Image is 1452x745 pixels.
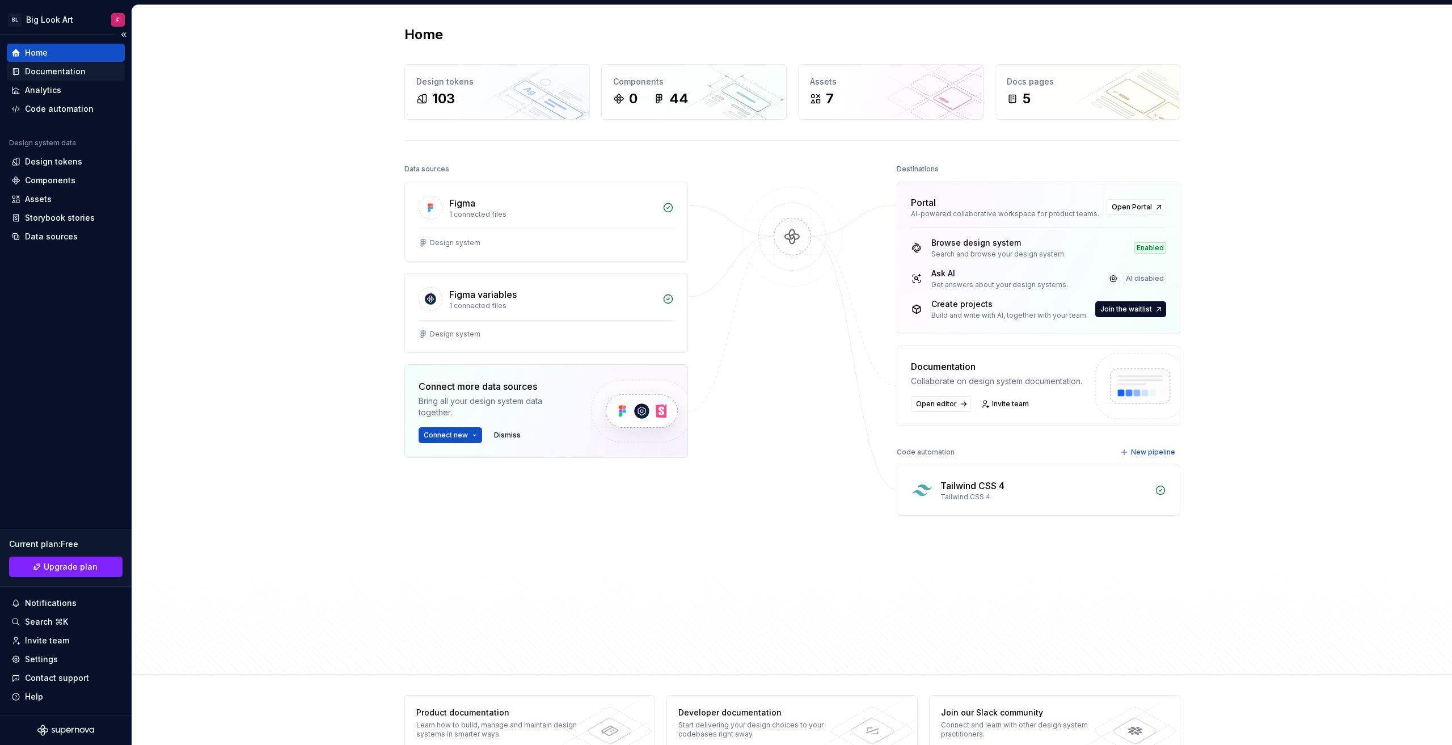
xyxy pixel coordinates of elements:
[931,298,1088,310] div: Create projects
[678,721,843,739] div: Start delivering your design choices to your codebases right away.
[931,268,1068,279] div: Ask AI
[116,15,120,24] div: F
[489,427,526,443] button: Dismiss
[25,66,86,77] div: Documentation
[419,380,572,393] div: Connect more data sources
[25,85,61,96] div: Analytics
[25,156,82,167] div: Design tokens
[911,196,936,209] div: Portal
[1117,444,1180,460] button: New pipeline
[7,228,125,246] a: Data sources
[494,431,521,440] span: Dismiss
[9,557,123,577] button: Upgrade plan
[25,616,68,628] div: Search ⌘K
[25,654,58,665] div: Settings
[941,721,1106,739] div: Connect and learn with other design system practitioners.
[404,161,449,177] div: Data sources
[1023,90,1031,108] div: 5
[678,707,843,718] div: Developer documentation
[1095,301,1166,317] button: Join the waitlist
[9,538,123,550] div: Current plan : Free
[995,64,1180,120] a: Docs pages5
[826,90,834,108] div: 7
[404,26,443,44] h2: Home
[669,90,689,108] div: 44
[1134,242,1166,254] div: Enabled
[424,431,468,440] span: Connect new
[798,64,984,120] a: Assets7
[449,196,475,210] div: Figma
[432,90,455,108] div: 103
[44,561,98,573] span: Upgrade plan
[37,725,94,736] a: Supernova Logo
[810,76,972,87] div: Assets
[430,330,480,339] div: Design system
[25,635,69,646] div: Invite team
[7,632,125,650] a: Invite team
[7,190,125,208] a: Assets
[7,100,125,118] a: Code automation
[1124,273,1166,284] div: AI disabled
[25,691,43,702] div: Help
[7,81,125,99] a: Analytics
[7,594,125,612] button: Notifications
[931,280,1068,289] div: Get answers about your design systems.
[26,14,73,26] div: Big Look Art
[404,273,688,353] a: Figma variables1 connected filesDesign system
[2,7,129,32] button: BLBig Look ArtF
[1131,448,1175,457] span: New pipeline
[7,650,125,668] a: Settings
[931,311,1088,320] div: Build and write with AI, together with your team.
[613,76,775,87] div: Components
[416,707,581,718] div: Product documentation
[25,672,89,684] div: Contact support
[911,376,1082,387] div: Collaborate on design system documentation.
[911,209,1100,218] div: AI-powered collaborative workspace for product teams.
[1100,305,1152,314] span: Join the waitlist
[25,103,94,115] div: Code automation
[7,669,125,687] button: Contact support
[940,479,1004,493] div: Tailwind CSS 4
[601,64,787,120] a: Components044
[419,395,572,418] div: Bring all your design system data together.
[916,399,957,409] span: Open editor
[430,238,480,247] div: Design system
[25,212,95,224] div: Storybook stories
[978,396,1034,412] a: Invite team
[7,44,125,62] a: Home
[449,288,517,301] div: Figma variables
[911,360,1082,373] div: Documentation
[449,301,656,310] div: 1 connected files
[7,688,125,706] button: Help
[931,237,1066,249] div: Browse design system
[931,250,1066,259] div: Search and browse your design system.
[7,62,125,81] a: Documentation
[25,47,48,58] div: Home
[116,27,132,43] button: Collapse sidebar
[7,153,125,171] a: Design tokens
[25,193,52,205] div: Assets
[1007,76,1168,87] div: Docs pages
[25,175,75,186] div: Components
[8,13,22,27] div: BL
[897,444,955,460] div: Code automation
[629,90,638,108] div: 0
[992,399,1029,409] span: Invite team
[25,597,77,609] div: Notifications
[911,396,971,412] a: Open editor
[25,231,78,242] div: Data sources
[897,161,939,177] div: Destinations
[7,613,125,631] button: Search ⌘K
[416,721,581,739] div: Learn how to build, manage and maintain design systems in smarter ways.
[7,171,125,190] a: Components
[419,427,482,443] button: Connect new
[9,138,76,148] div: Design system data
[1107,199,1166,215] a: Open Portal
[941,707,1106,718] div: Join our Slack community
[416,76,578,87] div: Design tokens
[404,182,688,262] a: Figma1 connected filesDesign system
[7,209,125,227] a: Storybook stories
[404,64,590,120] a: Design tokens103
[1112,203,1152,212] span: Open Portal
